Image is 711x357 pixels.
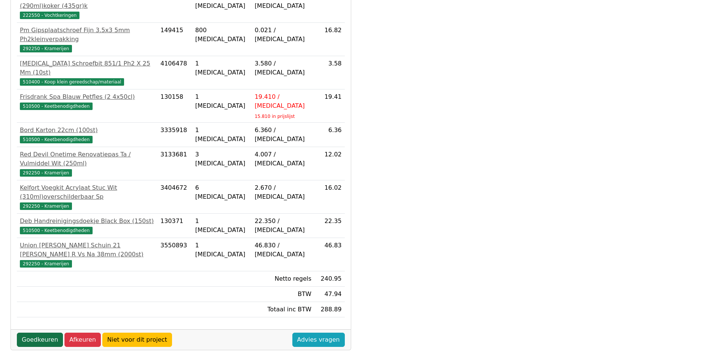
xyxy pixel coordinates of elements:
[64,333,101,347] a: Afkeuren
[157,180,192,214] td: 3404672
[20,126,154,135] div: Bord Karton 22cm (100st)
[254,26,311,44] div: 0.021 / [MEDICAL_DATA]
[20,59,154,77] div: [MEDICAL_DATA] Schroefbit 851/1 Ph2 X 25 Mm (10st)
[314,271,345,287] td: 240.95
[20,26,154,53] a: Pm Gipsplaatschroef Fijn 3.5x3 5mm Ph2kleinverpakking292250 - Kramerijen
[102,333,172,347] a: Niet voor dit project
[254,92,311,110] div: 19.410 / [MEDICAL_DATA]
[20,169,72,177] span: 292250 - Kramerijen
[254,217,311,235] div: 22.350 / [MEDICAL_DATA]
[314,23,345,56] td: 16.82
[157,89,192,123] td: 130158
[20,59,154,86] a: [MEDICAL_DATA] Schroefbit 851/1 Ph2 X 25 Mm (10st)510400 - Koop klein gereedschap/materiaal
[254,241,311,259] div: 46.830 / [MEDICAL_DATA]
[251,287,314,302] td: BTW
[251,302,314,317] td: Totaal inc BTW
[20,126,154,144] a: Bord Karton 22cm (100st)510500 - Keetbenodigdheden
[195,150,249,168] div: 3 [MEDICAL_DATA]
[20,92,154,101] div: Frisdrank Spa Blauw Petfles (2 4x50cl)
[314,214,345,238] td: 22.35
[20,12,79,19] span: 222550 - Vochtkeringen
[195,126,249,144] div: 1 [MEDICAL_DATA]
[20,202,72,210] span: 292250 - Kramerijen
[20,217,154,235] a: Deb Handreinigingsdoekje Black Box (150st)510500 - Keetbenodigdheden
[254,183,311,201] div: 2.670 / [MEDICAL_DATA]
[20,150,154,177] a: Red Devil Onetime Renovatiepas Ta / Vulmiddel Wit (250ml)292250 - Kramerijen
[251,271,314,287] td: Netto regels
[20,183,154,210] a: Kelfort Voegkit Acrylaat Stuc Wit (310ml)overschilderbaar Sp292250 - Kramerijen
[157,56,192,89] td: 4106478
[20,103,93,110] span: 510500 - Keetbenodigdheden
[314,89,345,123] td: 19.41
[314,287,345,302] td: 47.94
[314,238,345,271] td: 46.83
[20,241,154,268] a: Union [PERSON_NAME] Schuin 21 [PERSON_NAME] R Vs Na 38mm (2000st)292250 - Kramerijen
[17,333,63,347] a: Goedkeuren
[314,302,345,317] td: 288.89
[20,260,72,268] span: 292250 - Kramerijen
[254,114,295,119] sub: 15.810 in prijslijst
[195,59,249,77] div: 1 [MEDICAL_DATA]
[195,217,249,235] div: 1 [MEDICAL_DATA]
[157,123,192,147] td: 3335918
[254,150,311,168] div: 4.007 / [MEDICAL_DATA]
[254,59,311,77] div: 3.580 / [MEDICAL_DATA]
[20,241,154,259] div: Union [PERSON_NAME] Schuin 21 [PERSON_NAME] R Vs Na 38mm (2000st)
[20,26,154,44] div: Pm Gipsplaatschroef Fijn 3.5x3 5mm Ph2kleinverpakking
[314,123,345,147] td: 6.36
[195,26,249,44] div: 800 [MEDICAL_DATA]
[195,92,249,110] div: 1 [MEDICAL_DATA]
[20,136,93,143] span: 510500 - Keetbenodigdheden
[157,147,192,180] td: 3133681
[195,183,249,201] div: 6 [MEDICAL_DATA]
[292,333,345,347] a: Advies vragen
[314,56,345,89] td: 3.58
[157,238,192,271] td: 3550893
[20,92,154,110] a: Frisdrank Spa Blauw Petfles (2 4x50cl)510500 - Keetbenodigdheden
[314,147,345,180] td: 12.02
[20,78,124,86] span: 510400 - Koop klein gereedschap/materiaal
[314,180,345,214] td: 16.02
[195,241,249,259] div: 1 [MEDICAL_DATA]
[254,126,311,144] div: 6.360 / [MEDICAL_DATA]
[20,217,154,226] div: Deb Handreinigingsdoekje Black Box (150st)
[20,45,72,52] span: 292250 - Kramerijen
[20,150,154,168] div: Red Devil Onetime Renovatiepas Ta / Vulmiddel Wit (250ml)
[157,23,192,56] td: 149415
[20,183,154,201] div: Kelfort Voegkit Acrylaat Stuc Wit (310ml)overschilderbaar Sp
[20,227,93,234] span: 510500 - Keetbenodigdheden
[157,214,192,238] td: 130371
